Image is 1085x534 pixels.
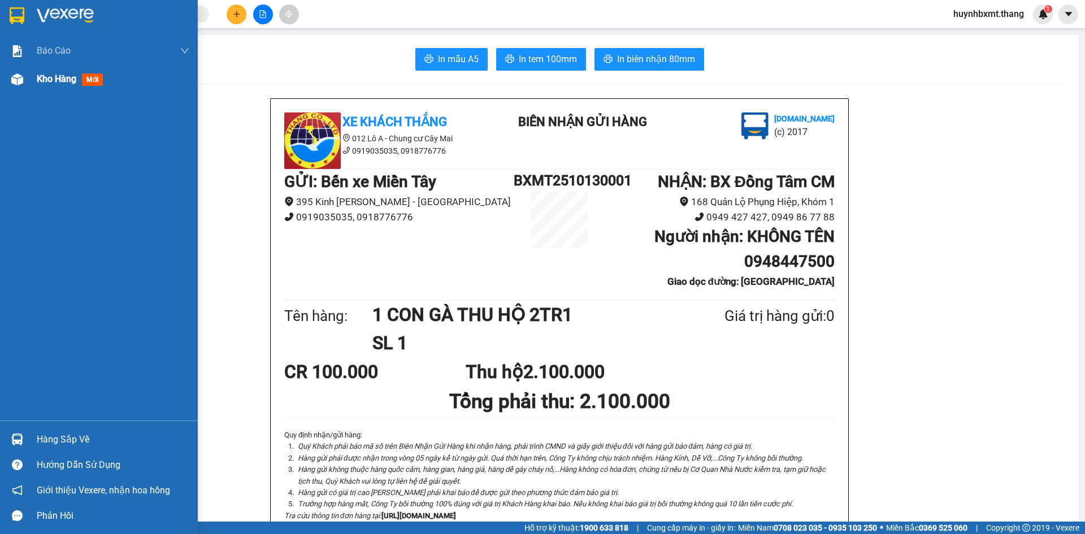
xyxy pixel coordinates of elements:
span: question-circle [12,459,23,470]
span: printer [604,54,613,65]
span: aim [285,10,293,18]
span: message [12,510,23,521]
span: Hỗ trợ kỹ thuật: [524,522,628,534]
li: 168 Quản Lộ Phụng Hiệp, Khóm 1 [605,194,835,210]
img: logo.jpg [284,112,341,169]
i: Quý Khách phải báo mã số trên Biên Nhận Gửi Hàng khi nhận hàng, phải trình CMND và giấy giới thiệ... [298,442,752,450]
span: printer [424,54,433,65]
img: warehouse-icon [11,433,23,445]
span: In biên nhận 80mm [617,52,695,66]
span: down [180,46,189,55]
span: environment [679,197,689,206]
img: solution-icon [11,45,23,57]
span: Kho hàng [37,73,76,84]
span: Báo cáo [37,44,71,58]
strong: [URL][DOMAIN_NAME] [381,511,456,520]
li: 0919035035, 0918776776 [284,145,488,157]
div: Quy định nhận/gửi hàng : [284,429,835,522]
li: 0949 427 427, 0949 86 77 88 [605,210,835,225]
span: | [637,522,639,534]
button: printerIn tem 100mm [496,48,586,71]
span: | [976,522,978,534]
span: ⚪️ [880,526,883,530]
img: icon-new-feature [1038,9,1048,19]
img: warehouse-icon [11,73,23,85]
img: logo.jpg [741,112,769,140]
span: notification [12,485,23,496]
span: Cung cấp máy in - giấy in: [647,522,735,534]
h1: BXMT2510130001 [514,170,605,192]
b: BIÊN NHẬN GỬI HÀNG [518,115,647,129]
button: caret-down [1058,5,1078,24]
i: Hàng gửi phải được nhận trong vòng 05 ngày kể từ ngày gửi. Quá thời hạn trên, Công Ty không chịu ... [298,454,803,462]
button: plus [227,5,246,24]
span: phone [284,212,294,222]
li: 395 Kinh [PERSON_NAME] - [GEOGRAPHIC_DATA] [284,194,514,210]
li: (c) 2017 [774,125,835,139]
span: caret-down [1064,9,1074,19]
button: printerIn biên nhận 80mm [594,48,704,71]
i: Hàng gửi có giá trị cao [PERSON_NAME] phải khai báo để được gửi theo phương thức đảm bảo giá trị. [298,488,619,497]
b: Giao dọc đường: [GEOGRAPHIC_DATA] [667,276,835,287]
span: copyright [1022,524,1030,532]
i: Tra cứu thông tin đơn hàng tại: [284,511,381,520]
span: In mẫu A5 [438,52,479,66]
div: Thu hộ 2.100.000 [466,358,647,386]
strong: 1900 633 818 [580,523,628,532]
div: Tên hàng: [284,305,372,328]
button: file-add [253,5,273,24]
span: printer [505,54,514,65]
b: GỬI : Bến xe Miền Tây [284,172,436,191]
h1: Tổng phải thu: 2.100.000 [284,386,835,417]
h1: 1 CON GÀ THU HỘ 2TR1 [372,301,670,329]
span: phone [342,146,350,154]
div: CR 100.000 [284,358,466,386]
sup: 1 [1044,5,1052,13]
div: BX Đồng Tâm CM [78,10,169,37]
span: PHƯỚC LONG BẠC LIÊU [78,66,159,125]
strong: 0369 525 060 [919,523,967,532]
span: 1 [1046,5,1050,13]
div: 0948447500 [78,50,169,66]
span: DĐ: [78,72,94,84]
b: [DOMAIN_NAME] [774,114,835,123]
li: 012 Lô A - Chung cư Cây Mai [284,132,488,145]
div: Hướng dẫn sử dụng [37,457,189,474]
b: Người nhận : KHÔNG TÊN 0948447500 [654,227,835,271]
span: In tem 100mm [519,52,577,66]
b: NHẬN : BX Đồng Tâm CM [658,172,835,191]
div: KHÔNG TÊN [78,37,169,50]
div: Bến xe Miền Tây [10,10,70,37]
span: mới [82,73,103,86]
span: Miền Nam [738,522,877,534]
li: 0919035035, 0918776776 [284,210,514,225]
span: huynhbxmt.thang [944,7,1033,21]
img: logo-vxr [10,7,24,24]
strong: 0708 023 035 - 0935 103 250 [774,523,877,532]
span: Giới thiệu Vexere, nhận hoa hồng [37,483,170,497]
span: plus [233,10,241,18]
span: environment [284,197,294,206]
div: Hàng sắp về [37,431,189,448]
span: Miền Bắc [886,522,967,534]
span: file-add [259,10,267,18]
div: Giá trị hàng gửi: 0 [670,305,835,328]
i: Hàng gửi không thuộc hàng quốc cấm, hàng gian, hàng giả, hàng dễ gây cháy nổ,...Hàng không có hóa... [298,465,826,485]
b: Xe Khách THẮNG [342,115,447,129]
span: Nhận: [78,11,105,23]
span: phone [695,212,704,222]
span: environment [342,134,350,142]
i: Trường hợp hàng mất, Công Ty bồi thường 100% đúng với giá trị Khách Hàng khai báo. Nếu không khai... [298,500,793,508]
div: Phản hồi [37,507,189,524]
button: printerIn mẫu A5 [415,48,488,71]
h1: SL 1 [372,329,670,357]
span: Gửi: [10,11,27,23]
button: aim [279,5,299,24]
